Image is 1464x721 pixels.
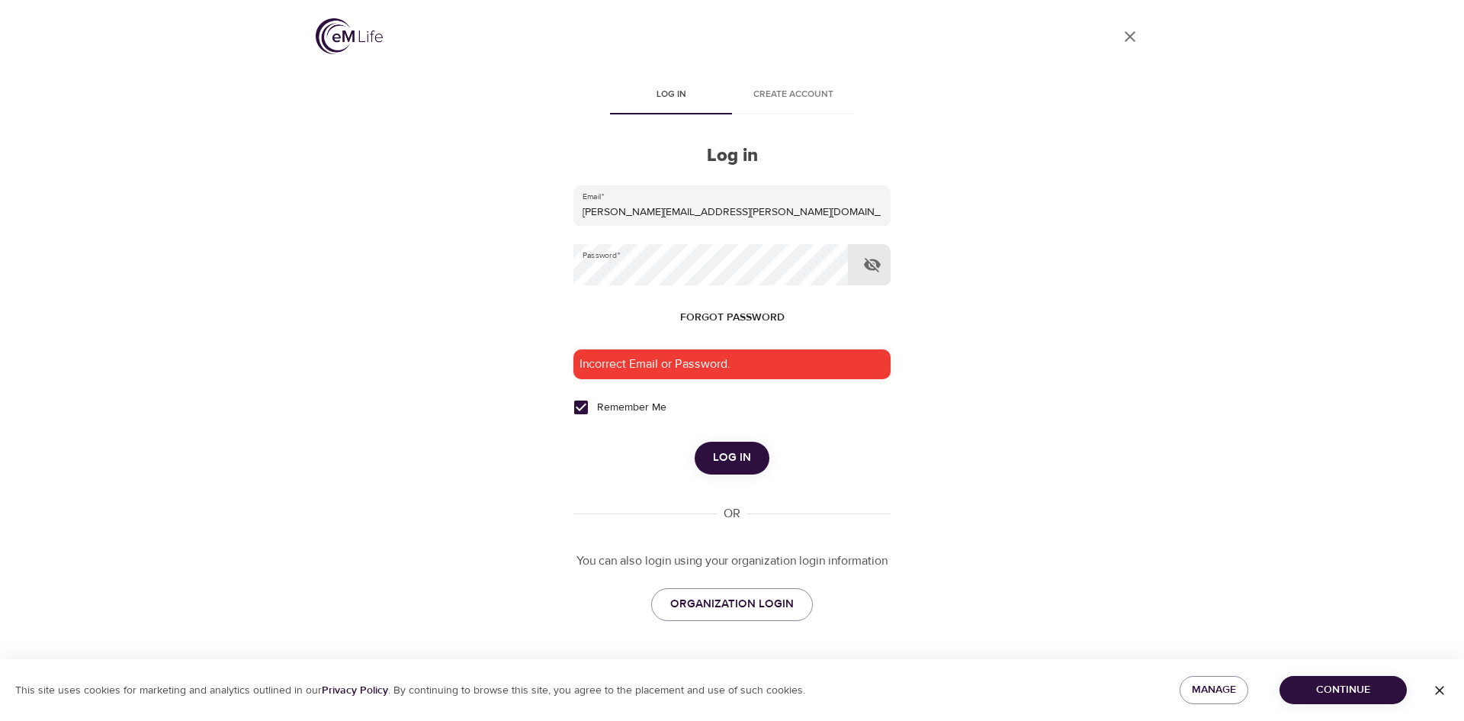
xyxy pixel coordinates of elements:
[695,442,769,474] button: Log in
[322,684,388,697] a: Privacy Policy
[1279,676,1407,704] button: Continue
[1192,681,1236,700] span: Manage
[670,594,794,614] span: ORGANIZATION LOGIN
[674,304,791,332] button: Forgot password
[573,552,891,570] p: You can also login using your organization login information
[713,448,751,468] span: Log in
[1112,18,1148,55] a: close
[316,18,383,54] img: logo
[651,588,813,620] a: ORGANIZATION LOGIN
[597,400,666,416] span: Remember Me
[741,87,845,103] span: Create account
[718,505,746,523] div: OR
[1180,676,1248,704] button: Manage
[1292,681,1395,700] span: Continue
[573,349,891,379] div: Incorrect Email or Password.
[573,78,891,114] div: disabled tabs example
[619,87,723,103] span: Log in
[680,308,785,327] span: Forgot password
[573,145,891,167] h2: Log in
